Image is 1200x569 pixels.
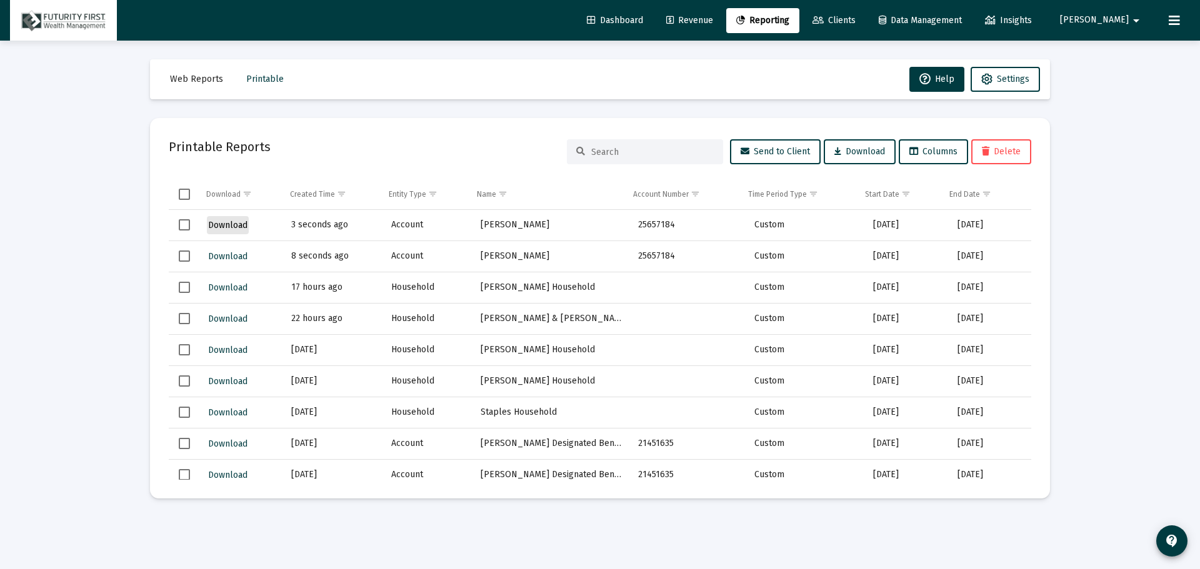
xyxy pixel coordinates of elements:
span: Show filter options for column 'Name' [498,189,507,199]
span: Show filter options for column 'Start Date' [901,189,911,199]
button: Send to Client [730,139,821,164]
td: [DATE] [867,365,952,397]
button: Download [207,435,249,453]
td: Custom [748,334,867,365]
div: Select row [179,219,190,230]
td: [DATE] [951,428,1031,459]
div: Account Number [633,189,689,199]
span: Download [208,376,247,387]
div: Select row [179,469,190,480]
td: [DATE] [285,459,384,490]
td: [DATE] [285,334,384,365]
div: Select row [179,344,190,355]
td: [DATE] [951,365,1031,397]
div: Created Time [290,189,335,199]
div: Select row [179,438,190,449]
td: Household [385,397,474,428]
td: Staples Household [474,397,632,428]
a: Dashboard [577,8,653,33]
td: [DATE] [867,459,952,490]
td: [DATE] [285,365,384,397]
td: [DATE] [285,428,384,459]
td: 21451635 [632,459,747,490]
td: Column Name [471,179,627,209]
button: Settings [971,67,1040,92]
span: Download [208,251,247,262]
span: Download [208,407,247,418]
td: [DATE] [867,303,952,334]
td: [PERSON_NAME] Designated Bene Plan [474,459,632,490]
td: Column End Date [943,179,1022,209]
button: Printable [236,67,294,92]
span: Help [919,74,954,84]
button: Download [207,372,249,390]
td: [PERSON_NAME] Household [474,272,632,303]
td: Custom [748,365,867,397]
span: Columns [909,146,957,157]
td: [PERSON_NAME] Household [474,365,632,397]
td: Household [385,334,474,365]
mat-icon: contact_support [1164,533,1179,548]
button: Download [207,216,249,234]
div: Start Date [865,189,899,199]
span: Clients [812,15,856,26]
span: Download [208,470,247,480]
td: 22 hours ago [285,303,384,334]
td: [DATE] [951,303,1031,334]
button: Download [824,139,896,164]
button: Download [207,279,249,297]
td: Custom [748,459,867,490]
button: Web Reports [160,67,233,92]
span: Send to Client [741,146,810,157]
td: 25657184 [632,210,747,241]
td: 25657184 [632,240,747,272]
td: Account [385,210,474,241]
div: Time Period Type [748,189,807,199]
div: Select row [179,313,190,324]
button: Download [207,341,249,359]
td: Custom [748,303,867,334]
div: Select row [179,407,190,418]
span: Insights [985,15,1032,26]
span: Download [208,314,247,324]
td: [PERSON_NAME] [474,240,632,272]
a: Data Management [869,8,972,33]
div: Data grid [169,179,1031,480]
img: Dashboard [19,8,107,33]
div: Entity Type [389,189,426,199]
td: [DATE] [867,334,952,365]
td: [DATE] [951,272,1031,303]
td: Column Time Period Type [742,179,859,209]
td: 21451635 [632,428,747,459]
span: Download [208,345,247,355]
div: End Date [949,189,980,199]
td: [DATE] [951,397,1031,428]
td: [PERSON_NAME] & [PERSON_NAME] Household [474,303,632,334]
td: [PERSON_NAME] [474,210,632,241]
td: 8 seconds ago [285,240,384,272]
td: Household [385,365,474,397]
td: Household [385,303,474,334]
span: Delete [982,146,1021,157]
td: [DATE] [951,459,1031,490]
div: Select row [179,250,190,262]
td: 3 seconds ago [285,210,384,241]
span: Settings [997,74,1029,84]
span: Printable [246,74,284,84]
span: Show filter options for column 'Download' [242,189,252,199]
td: Household [385,272,474,303]
td: [DATE] [951,334,1031,365]
td: Custom [748,397,867,428]
td: [DATE] [867,272,952,303]
td: [DATE] [867,210,952,241]
td: Custom [748,272,867,303]
mat-icon: arrow_drop_down [1129,8,1144,33]
button: Help [909,67,964,92]
div: Name [477,189,496,199]
button: Columns [899,139,968,164]
td: [DATE] [951,240,1031,272]
td: Account [385,459,474,490]
td: [DATE] [867,428,952,459]
button: Download [207,247,249,265]
td: [PERSON_NAME] Designated Bene Plan [474,428,632,459]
